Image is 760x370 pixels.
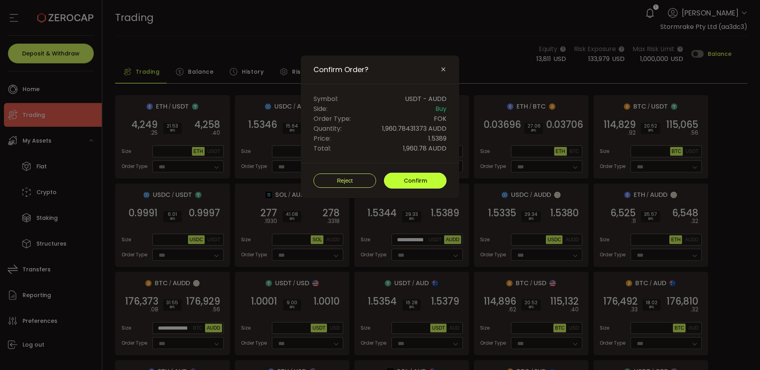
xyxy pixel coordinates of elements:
[313,134,331,143] span: Price:
[435,104,446,114] span: Buy
[428,134,446,143] span: 1.5389
[313,114,351,124] span: Order Type:
[313,174,376,188] button: Reject
[382,124,446,134] span: 1,960.78431373 AUDD
[384,173,446,189] button: Confirm
[404,177,427,185] span: Confirm
[313,143,331,153] span: Total:
[313,104,327,114] span: Side:
[405,94,446,104] span: USDT - AUDD
[337,177,353,184] span: Reject
[301,55,459,198] div: Confirm Order?
[403,143,446,153] span: 1,960.78 AUDD
[434,114,446,124] span: FOK
[666,284,760,370] iframe: Chat Widget
[313,94,338,104] span: Symbol:
[313,124,342,134] span: Quantity:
